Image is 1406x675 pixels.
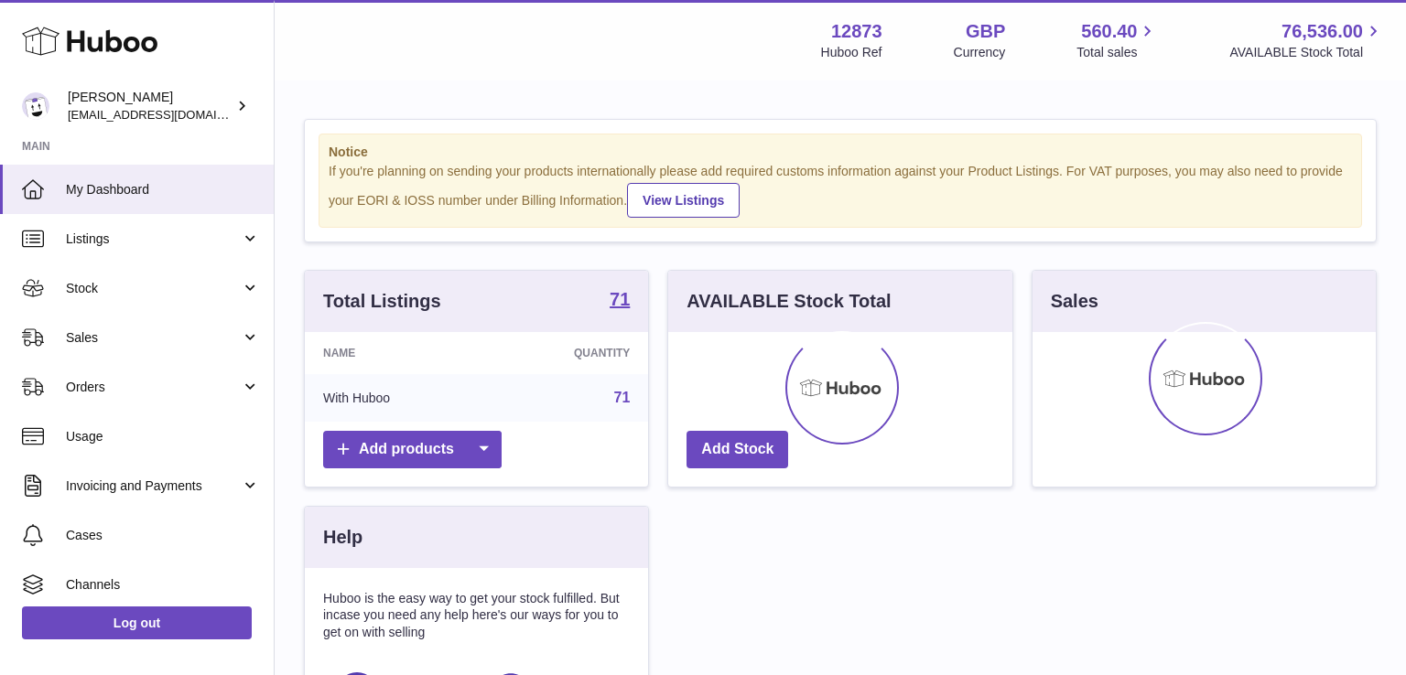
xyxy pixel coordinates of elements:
[66,477,241,495] span: Invoicing and Payments
[610,290,630,312] a: 71
[68,107,269,122] span: [EMAIL_ADDRESS][DOMAIN_NAME]
[614,390,631,405] a: 71
[323,590,630,642] p: Huboo is the easy way to get your stock fulfilled. But incase you need any help here's our ways f...
[323,525,362,550] h3: Help
[1051,289,1098,314] h3: Sales
[323,289,441,314] h3: Total Listings
[66,379,241,396] span: Orders
[486,332,648,374] th: Quantity
[329,144,1352,161] strong: Notice
[66,181,260,198] span: My Dashboard
[610,290,630,308] strong: 71
[329,163,1352,218] div: If you're planning on sending your products internationally please add required customs informati...
[1076,44,1158,61] span: Total sales
[22,92,49,120] img: tikhon.oleinikov@sleepandglow.com
[1229,19,1384,61] a: 76,536.00 AVAILABLE Stock Total
[821,44,882,61] div: Huboo Ref
[966,19,1005,44] strong: GBP
[305,374,486,422] td: With Huboo
[627,183,740,218] a: View Listings
[1081,19,1137,44] span: 560.40
[66,428,260,445] span: Usage
[66,527,260,544] span: Cases
[687,431,788,468] a: Add Stock
[831,19,882,44] strong: 12873
[323,431,502,468] a: Add products
[66,329,241,347] span: Sales
[66,230,241,248] span: Listings
[1229,44,1384,61] span: AVAILABLE Stock Total
[1076,19,1158,61] a: 560.40 Total sales
[305,332,486,374] th: Name
[954,44,1006,61] div: Currency
[22,606,252,639] a: Log out
[66,280,241,297] span: Stock
[66,576,260,594] span: Channels
[687,289,891,314] h3: AVAILABLE Stock Total
[68,89,233,123] div: [PERSON_NAME]
[1282,19,1363,44] span: 76,536.00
